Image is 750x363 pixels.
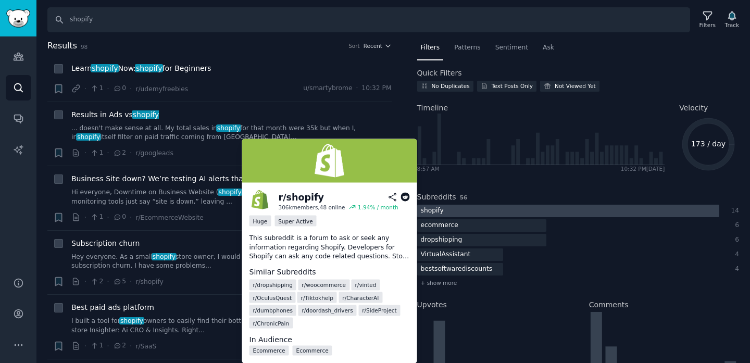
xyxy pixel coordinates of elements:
a: ... doesn't make sense at all. My total sales inshopifyfor that month were 35k but when I, inshop... [71,124,392,142]
span: u/smartybrome [303,84,352,93]
span: · [84,212,86,223]
img: shopify [249,190,271,212]
a: I built a tool forshopifyowners to easily find their bottlenecks that halt scaling. It’s on thesh... [71,317,392,335]
span: r/EcommerceWebsite [135,214,203,221]
span: shopify [91,64,119,72]
a: Business Site down? We’re testing AI alerts that tell you exactly why it’s broken. [71,173,365,184]
img: GummySearch logo [6,9,30,28]
span: shopify [119,317,144,324]
div: dropshipping [417,234,466,247]
a: Hi everyone, Downtime on Business Website (shopifyetc...) can be frustrating and costly — most mo... [71,188,392,206]
div: bestsoftwarediscounts [417,263,496,276]
span: · [130,276,132,287]
span: 5 [113,277,126,286]
div: 4 [730,265,740,274]
span: r/ ChronicPain [253,319,290,327]
span: r/udemyfreebies [135,85,188,93]
span: r/ vinted [355,281,377,289]
div: 10:32 PM [DATE] [621,165,665,172]
dt: Similar Subreddits [249,267,410,278]
span: r/googleads [135,149,173,157]
h2: Comments [589,299,629,310]
span: Results [47,40,77,53]
div: 14 [730,206,740,216]
span: 2 [90,277,103,286]
div: Huge [249,216,271,227]
span: 0 [113,84,126,93]
button: Recent [364,42,392,49]
div: Text Posts Only [492,82,533,90]
a: Best paid ads platform [71,302,154,313]
span: r/shopify [135,278,163,285]
span: · [84,83,86,94]
span: r/SaaS [135,343,156,350]
span: shopify [152,253,177,260]
h2: Upvotes [417,299,447,310]
input: Search Keyword [47,7,690,32]
span: r/ woocommerce [302,281,346,289]
div: 6 [730,235,740,245]
a: LearnshopifyNow:shopifyfor Beginners [71,63,211,74]
span: 2 [113,148,126,158]
span: 0 [113,212,126,222]
span: Filters [421,43,440,53]
span: shopify [216,124,241,132]
button: Track [721,9,743,31]
span: shopify [76,133,101,141]
span: · [130,341,132,352]
span: 1 [90,148,103,158]
h2: Quick Filters [417,68,462,79]
span: · [107,212,109,223]
div: 306k members, 48 online [279,204,345,211]
span: r/ OculusQuest [253,294,292,301]
span: · [84,147,86,158]
span: · [107,276,109,287]
span: Timeline [417,103,448,114]
span: Ask [543,43,554,53]
dt: In Audience [249,334,410,345]
div: Super Active [274,216,317,227]
span: Recent [364,42,382,49]
span: Sentiment [495,43,528,53]
span: 98 [81,44,87,50]
span: · [84,341,86,352]
span: · [130,147,132,158]
a: Hey everyone. As a smallshopifystore owner, I would like to know how you guys handle subscription... [71,253,392,271]
div: No Duplicates [432,82,470,90]
div: VirtualAssistant [417,248,474,261]
div: 8:57 AM [417,165,440,172]
span: 56 [460,194,468,201]
span: 10:32 PM [361,84,391,93]
h2: Subreddits [417,192,456,203]
div: Filters [699,21,716,29]
div: 6 [730,221,740,230]
span: 2 [113,341,126,351]
a: Ecommerce [249,346,289,356]
a: Results in Ads vsshopify [71,109,159,120]
span: Velocity [679,103,708,114]
span: r/ dropshipping [253,281,293,289]
span: · [130,83,132,94]
div: r/ shopify [279,191,324,204]
span: r/ Tiktokhelp [301,294,333,301]
span: r/ CharacterAI [342,294,379,301]
span: shopify [132,110,160,119]
span: r/ doordash_drivers [302,307,353,314]
span: Results in Ads vs [71,109,159,120]
span: · [84,276,86,287]
a: Subscription churn [71,238,140,249]
div: 4 [730,250,740,259]
span: Learn Now: for Beginners [71,63,211,74]
div: shopify [417,205,447,218]
div: 1.94 % / month [358,204,398,211]
span: r/ SideProject [362,307,397,314]
span: r/ dumbphones [253,307,293,314]
div: Sort [348,42,360,49]
span: · [107,83,109,94]
div: ecommerce [417,219,462,232]
span: · [130,212,132,223]
div: Track [725,21,739,29]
